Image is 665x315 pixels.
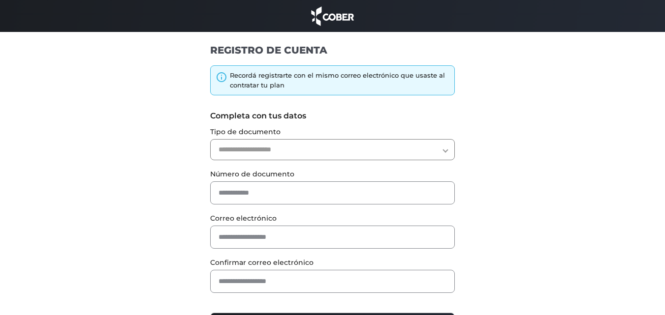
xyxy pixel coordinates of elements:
[210,44,455,57] h1: REGISTRO DE CUENTA
[210,110,455,122] label: Completa con tus datos
[210,213,455,224] label: Correo electrónico
[210,169,455,179] label: Número de documento
[230,71,449,90] div: Recordá registrarte con el mismo correo electrónico que usaste al contratar tu plan
[210,127,455,137] label: Tipo de documento
[210,258,455,268] label: Confirmar correo electrónico
[309,5,357,27] img: cober_marca.png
